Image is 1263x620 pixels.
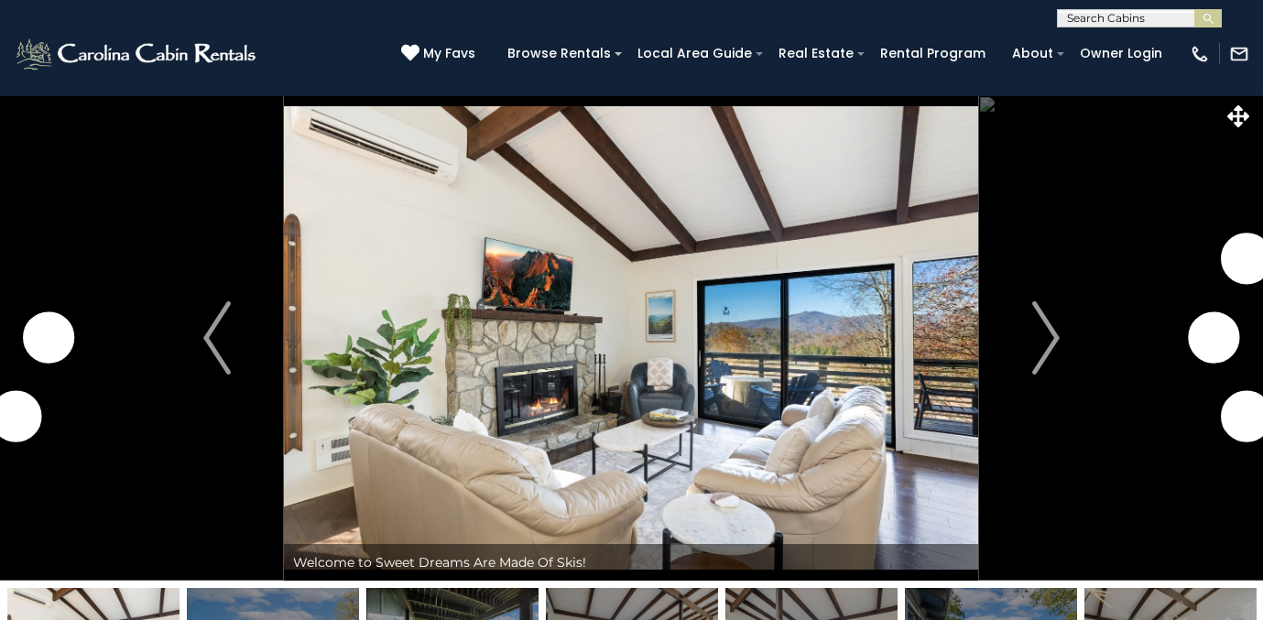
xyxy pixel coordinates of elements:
[1003,39,1062,68] a: About
[1032,301,1060,375] img: arrow
[14,36,261,72] img: White-1-2.png
[423,44,475,63] span: My Favs
[150,95,284,581] button: Previous
[769,39,863,68] a: Real Estate
[1190,44,1210,64] img: phone-regular-white.png
[1229,44,1249,64] img: mail-regular-white.png
[628,39,761,68] a: Local Area Guide
[401,44,480,64] a: My Favs
[1071,39,1171,68] a: Owner Login
[498,39,620,68] a: Browse Rentals
[979,95,1113,581] button: Next
[871,39,995,68] a: Rental Program
[284,544,978,581] div: Welcome to Sweet Dreams Are Made Of Skis!
[203,301,231,375] img: arrow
